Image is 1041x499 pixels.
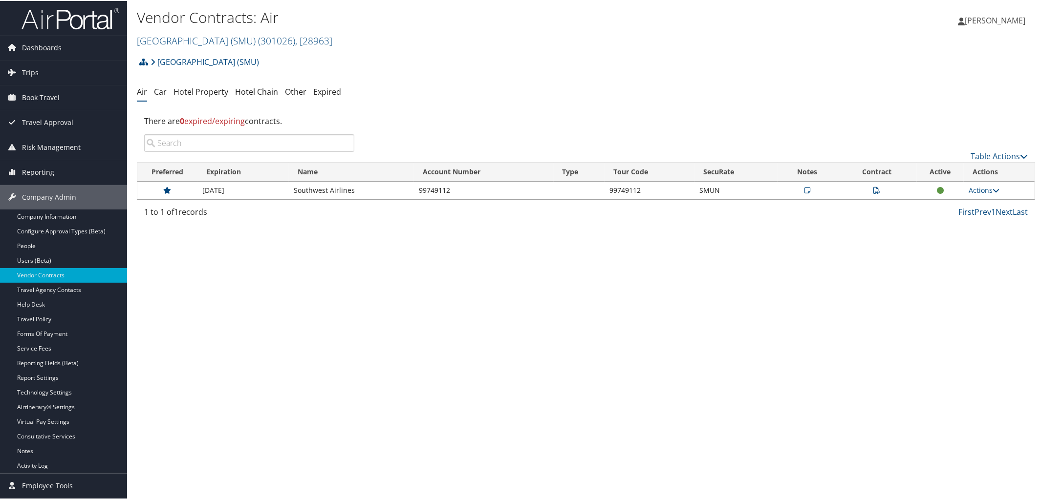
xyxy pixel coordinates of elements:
td: SMUN [694,181,778,198]
th: Tour Code: activate to sort column ascending [605,162,694,181]
th: Contract: activate to sort column ascending [837,162,917,181]
span: , [ 28963 ] [295,33,332,46]
strong: 0 [180,115,184,125]
a: 1 [991,206,996,216]
a: [GEOGRAPHIC_DATA] (SMU) [151,51,259,71]
span: Employee Tools [22,473,73,497]
span: Company Admin [22,184,76,208]
input: Search [144,133,354,151]
th: Type: activate to sort column ascending [554,162,605,181]
th: Name: activate to sort column ascending [289,162,414,181]
a: Last [1013,206,1028,216]
a: Next [996,206,1013,216]
td: 99749112 [414,181,554,198]
div: 1 to 1 of records [144,205,354,222]
td: 99749112 [605,181,694,198]
span: ( 301026 ) [258,33,295,46]
a: Table Actions [971,150,1028,161]
a: Other [285,85,306,96]
a: Hotel Chain [235,85,278,96]
th: SecuRate: activate to sort column ascending [694,162,778,181]
span: Travel Approval [22,109,73,134]
a: [PERSON_NAME] [958,5,1035,34]
span: Risk Management [22,134,81,159]
span: Dashboards [22,35,62,59]
th: Preferred: activate to sort column ascending [137,162,197,181]
span: Trips [22,60,39,84]
img: airportal-logo.png [22,6,119,29]
h1: Vendor Contracts: Air [137,6,736,27]
th: Actions [964,162,1035,181]
a: Air [137,85,147,96]
span: [PERSON_NAME] [965,14,1025,25]
a: Car [154,85,167,96]
a: Hotel Property [173,85,228,96]
span: Book Travel [22,84,60,109]
a: [GEOGRAPHIC_DATA] (SMU) [137,33,332,46]
th: Expiration: activate to sort column ascending [197,162,289,181]
div: There are contracts. [137,107,1035,133]
th: Active: activate to sort column ascending [917,162,964,181]
td: Southwest Airlines [289,181,414,198]
a: Prev [975,206,991,216]
span: Reporting [22,159,54,184]
th: Notes: activate to sort column ascending [778,162,837,181]
span: expired/expiring [180,115,245,125]
a: Expired [313,85,341,96]
a: Actions [969,185,999,194]
th: Account Number: activate to sort column ascending [414,162,554,181]
td: [DATE] [197,181,289,198]
span: 1 [174,206,178,216]
a: First [958,206,975,216]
